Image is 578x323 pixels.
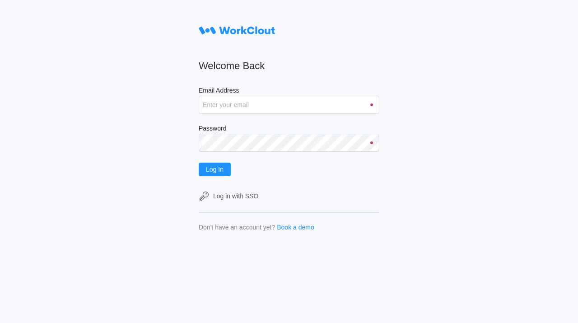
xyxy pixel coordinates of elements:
[199,96,379,114] input: Enter your email
[213,192,258,200] div: Log in with SSO
[206,166,224,173] span: Log In
[199,224,275,231] div: Don't have an account yet?
[199,60,379,72] h2: Welcome Back
[199,163,231,176] button: Log In
[277,224,314,231] a: Book a demo
[199,191,379,201] a: Log in with SSO
[199,87,379,96] label: Email Address
[199,125,379,134] label: Password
